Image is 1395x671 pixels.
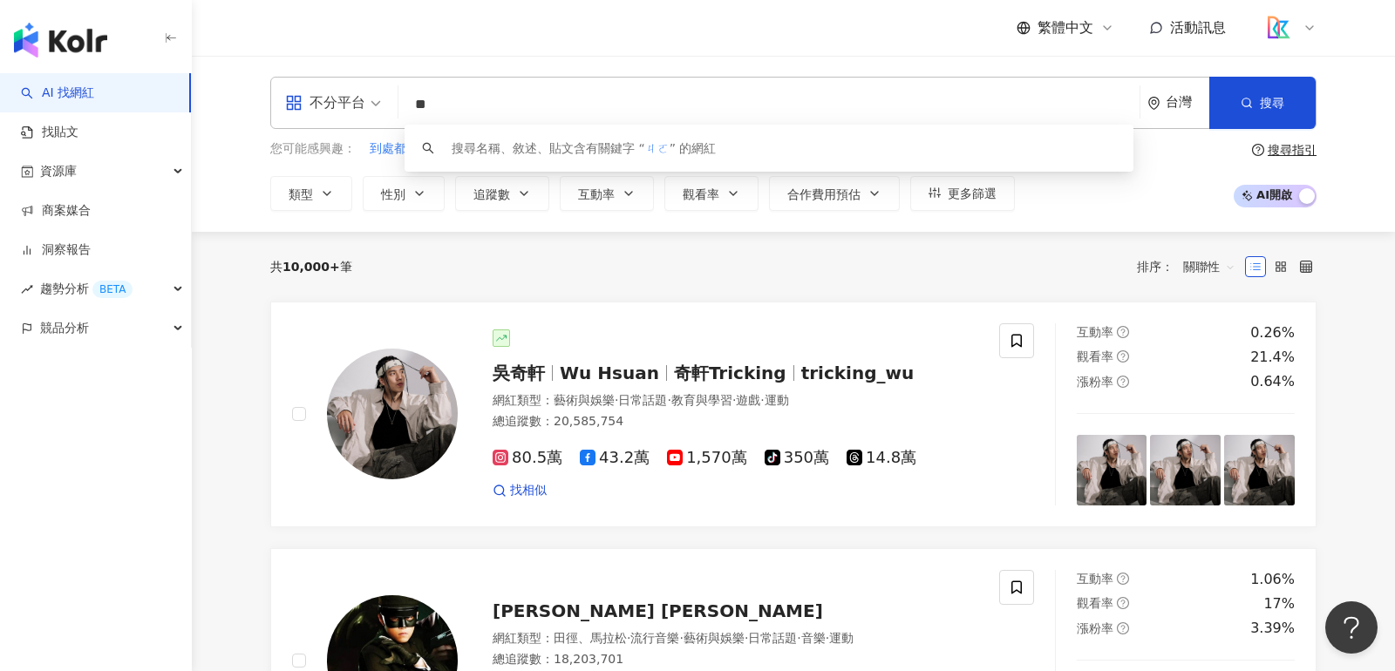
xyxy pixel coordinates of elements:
a: 洞察報告 [21,241,91,259]
span: 10,000+ [282,260,340,274]
span: ㄐㄛ [645,141,670,155]
span: environment [1147,97,1160,110]
div: 1.06% [1250,570,1295,589]
span: · [679,631,683,645]
span: question-circle [1117,376,1129,388]
span: 觀看率 [1077,349,1113,363]
span: 奇軒Tricking [674,363,786,383]
span: 到處都是瘋女人 [370,140,455,158]
span: · [826,631,829,645]
span: 您可能感興趣： [270,140,356,158]
button: 追蹤數 [455,176,549,211]
span: 活動訊息 [1170,19,1226,36]
span: [PERSON_NAME] [PERSON_NAME] [493,600,823,621]
div: 搜尋名稱、敘述、貼文含有關鍵字 “ ” 的網紅 [452,139,716,158]
span: 更多篩選 [948,186,997,200]
span: · [797,631,800,645]
span: 運動 [829,631,854,645]
div: 0.26% [1250,323,1295,342]
div: 0.64% [1250,372,1295,391]
div: 3.39% [1250,619,1295,638]
a: 商案媒合 [21,202,91,220]
iframe: Help Scout Beacon - Open [1325,601,1378,654]
span: · [667,393,670,407]
a: 找相似 [493,482,547,499]
div: 總追蹤數 ： 18,203,701 [493,651,978,668]
span: 流行音樂 [630,631,679,645]
span: 教育與學習 [671,393,732,407]
img: post-image [1224,435,1295,505]
span: 互動率 [578,187,615,201]
div: 21.4% [1250,348,1295,367]
button: 類型 [270,176,352,211]
span: 漲粉率 [1077,375,1113,389]
span: appstore [285,94,303,112]
a: searchAI 找網紅 [21,85,94,102]
span: 觀看率 [1077,596,1113,610]
span: · [760,393,764,407]
span: 繁體中文 [1038,18,1093,37]
span: 搜尋 [1260,96,1284,110]
span: 14.8萬 [847,449,916,467]
span: 遊戲 [736,393,760,407]
span: question-circle [1117,350,1129,363]
span: question-circle [1252,144,1264,156]
span: 80.5萬 [493,449,562,467]
span: 觀看率 [683,187,719,201]
span: · [745,631,748,645]
span: search [422,142,434,154]
span: 類型 [289,187,313,201]
span: 藝術與娛樂 [684,631,745,645]
span: · [732,393,736,407]
img: post-image [1150,435,1221,505]
span: 日常話題 [618,393,667,407]
div: 排序： [1137,253,1245,281]
span: 音樂 [801,631,826,645]
span: 1,570萬 [667,449,747,467]
span: 藝術與娛樂 [554,393,615,407]
div: 總追蹤數 ： 20,585,754 [493,413,978,430]
span: 合作費用預估 [787,187,861,201]
span: 競品分析 [40,308,89,348]
span: 互動率 [1077,572,1113,586]
span: Wu Hsuan [560,363,659,383]
div: 台灣 [1166,95,1209,110]
div: 17% [1263,594,1295,613]
button: 到處都是瘋女人 [369,139,456,159]
span: question-circle [1117,326,1129,338]
span: rise [21,283,33,295]
span: 資源庫 [40,152,77,191]
button: 合作費用預估 [769,176,900,211]
span: 互動率 [1077,325,1113,339]
img: logo_koodata.png [1262,11,1295,44]
span: question-circle [1117,573,1129,585]
button: 互動率 [560,176,654,211]
span: 找相似 [510,482,547,499]
span: 350萬 [765,449,829,467]
span: · [627,631,630,645]
span: 吳奇軒 [493,363,545,383]
span: question-circle [1117,622,1129,634]
span: question-circle [1117,597,1129,609]
button: 觀看率 [664,176,759,211]
span: · [615,393,618,407]
button: 搜尋 [1209,77,1316,129]
span: 田徑、馬拉松 [554,631,627,645]
span: 性別 [381,187,405,201]
img: logo [14,23,107,58]
a: 找貼文 [21,124,78,141]
div: 共 筆 [270,260,352,274]
span: 追蹤數 [473,187,510,201]
div: BETA [92,281,133,298]
div: 不分平台 [285,89,365,117]
a: KOL Avatar吳奇軒Wu Hsuan奇軒Trickingtricking_wu網紅類型：藝術與娛樂·日常話題·教育與學習·遊戲·運動總追蹤數：20,585,75480.5萬43.2萬1,5... [270,302,1317,527]
button: 更多篩選 [910,176,1015,211]
span: 日常話題 [748,631,797,645]
span: tricking_wu [801,363,915,383]
span: 關聯性 [1183,253,1235,281]
button: 性別 [363,176,445,211]
span: 43.2萬 [580,449,650,467]
div: 搜尋指引 [1268,143,1317,157]
img: KOL Avatar [327,349,458,479]
span: 漲粉率 [1077,621,1113,635]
